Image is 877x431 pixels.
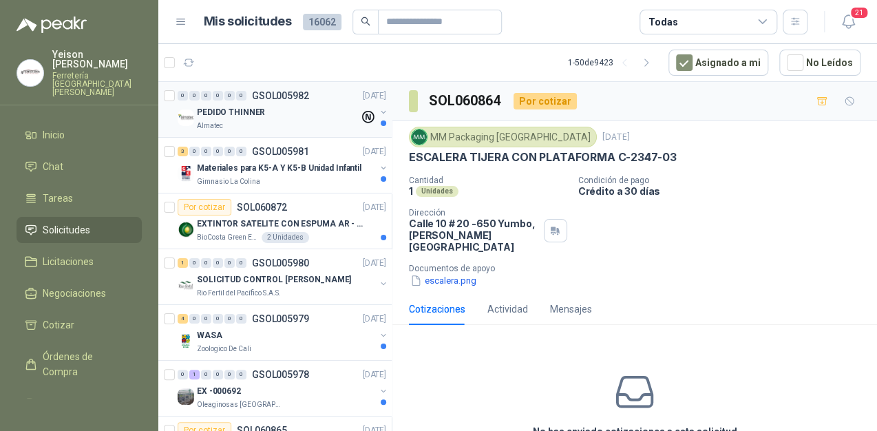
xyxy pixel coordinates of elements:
[17,60,43,86] img: Company Logo
[43,159,63,174] span: Chat
[648,14,677,30] div: Todas
[849,6,869,19] span: 21
[189,314,200,324] div: 0
[429,90,503,112] h3: SOL060864
[409,302,465,317] div: Cotizaciones
[236,147,246,156] div: 0
[52,72,142,96] p: Ferretería [GEOGRAPHIC_DATA][PERSON_NAME]
[43,222,90,238] span: Solicitudes
[178,258,188,268] div: 1
[43,254,94,269] span: Licitaciones
[568,52,657,74] div: 1 - 50 de 9423
[363,145,386,158] p: [DATE]
[363,313,386,326] p: [DATE]
[363,90,386,103] p: [DATE]
[52,50,142,69] p: Yeison [PERSON_NAME]
[178,199,231,215] div: Por cotizar
[178,143,389,187] a: 3 0 0 0 0 0 GSOL005981[DATE] Company LogoMateriales para K5-A Y K5-B Unidad InfantilGimnasio La C...
[197,344,251,355] p: Zoologico De Cali
[836,10,860,34] button: 21
[204,12,292,32] h1: Mis solicitudes
[213,258,223,268] div: 0
[17,280,142,306] a: Negociaciones
[178,109,194,126] img: Company Logo
[363,257,386,270] p: [DATE]
[201,370,211,379] div: 0
[409,218,538,253] p: Calle 10 # 20 -650 Yumbo , [PERSON_NAME][GEOGRAPHIC_DATA]
[17,122,142,148] a: Inicio
[43,349,129,379] span: Órdenes de Compra
[43,191,73,206] span: Tareas
[178,221,194,238] img: Company Logo
[158,193,392,249] a: Por cotizarSOL060872[DATE] Company LogoEXTINTOR SATELITE CON ESPUMA AR - AFFFBioCosta Green Energ...
[236,91,246,101] div: 0
[17,249,142,275] a: Licitaciones
[363,201,386,214] p: [DATE]
[262,232,309,243] div: 2 Unidades
[487,302,528,317] div: Actividad
[237,202,287,212] p: SOL060872
[236,314,246,324] div: 0
[178,333,194,349] img: Company Logo
[224,370,235,379] div: 0
[17,312,142,338] a: Cotizar
[409,127,597,147] div: MM Packaging [GEOGRAPHIC_DATA]
[409,176,567,185] p: Cantidad
[213,314,223,324] div: 0
[201,147,211,156] div: 0
[43,317,74,333] span: Cotizar
[17,17,87,33] img: Logo peakr
[178,255,389,299] a: 1 0 0 0 0 0 GSOL005980[DATE] Company LogoSOLICITUD CONTROL [PERSON_NAME]Rio Fertil del Pacífico S...
[252,147,309,156] p: GSOL005981
[197,176,260,187] p: Gimnasio La Colina
[514,93,577,109] div: Por cotizar
[409,185,413,197] p: 1
[252,370,309,379] p: GSOL005978
[197,288,281,299] p: Rio Fertil del Pacífico S.A.S.
[213,147,223,156] div: 0
[43,396,94,411] span: Remisiones
[43,127,65,143] span: Inicio
[197,232,259,243] p: BioCosta Green Energy S.A.S
[17,185,142,211] a: Tareas
[17,154,142,180] a: Chat
[303,14,341,30] span: 16062
[361,17,370,26] span: search
[43,286,106,301] span: Negociaciones
[409,273,478,288] button: escalera.png
[409,208,538,218] p: Dirección
[197,218,368,231] p: EXTINTOR SATELITE CON ESPUMA AR - AFFF
[201,258,211,268] div: 0
[416,186,458,197] div: Unidades
[178,165,194,182] img: Company Logo
[779,50,860,76] button: No Leídos
[224,147,235,156] div: 0
[224,314,235,324] div: 0
[550,302,592,317] div: Mensajes
[578,185,871,197] p: Crédito a 30 días
[197,399,284,410] p: Oleaginosas [GEOGRAPHIC_DATA][PERSON_NAME]
[213,91,223,101] div: 0
[668,50,768,76] button: Asignado a mi
[178,366,389,410] a: 0 1 0 0 0 0 GSOL005978[DATE] Company LogoEX -000692Oleaginosas [GEOGRAPHIC_DATA][PERSON_NAME]
[178,87,389,132] a: 0 0 0 0 0 0 GSOL005982[DATE] Company LogoPEDIDO THINNERAlmatec
[409,264,871,273] p: Documentos de apoyo
[17,344,142,385] a: Órdenes de Compra
[363,368,386,381] p: [DATE]
[197,106,265,119] p: PEDIDO THINNER
[236,258,246,268] div: 0
[17,217,142,243] a: Solicitudes
[409,150,677,165] p: ESCALERA TIJERA CON PLATAFORMA C-2347-03
[236,370,246,379] div: 0
[252,91,309,101] p: GSOL005982
[189,91,200,101] div: 0
[412,129,427,145] img: Company Logo
[201,91,211,101] div: 0
[197,273,351,286] p: SOLICITUD CONTROL [PERSON_NAME]
[224,91,235,101] div: 0
[213,370,223,379] div: 0
[252,258,309,268] p: GSOL005980
[224,258,235,268] div: 0
[178,311,389,355] a: 4 0 0 0 0 0 GSOL005979[DATE] Company LogoWASAZoologico De Cali
[178,388,194,405] img: Company Logo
